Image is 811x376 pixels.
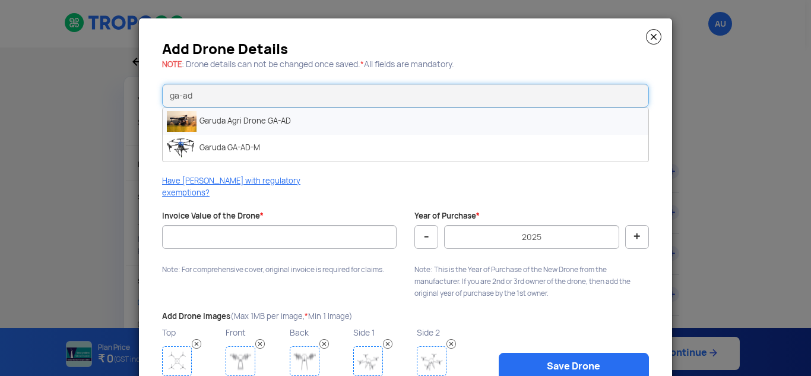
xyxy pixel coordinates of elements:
[167,138,197,159] img: Drone pic
[417,325,477,340] p: Side 2
[414,225,438,249] button: -
[353,346,383,376] img: Drone Image
[646,29,661,45] img: close
[226,325,286,340] p: Front
[625,225,649,249] button: +
[290,346,319,376] img: Drone Image
[414,264,649,299] p: Note: This is the Year of Purchase of the New Drone from the manufacturer. If you are 2nd or 3rd ...
[162,60,649,69] h5: : Drone details can not be changed once saved. All fields are mandatory.
[319,339,329,349] img: Remove Image
[414,211,480,222] label: Year of Purchase
[162,325,223,340] p: Top
[162,175,312,199] p: Have [PERSON_NAME] with regulatory exemptions?
[162,45,649,54] h3: Add Drone Details
[167,111,197,132] img: Drone pic
[226,346,255,376] img: Drone Image
[290,325,350,340] p: Back
[192,339,201,349] img: Remove Image
[417,346,446,376] img: Drone Image
[162,264,397,276] p: Note: For comprehensive cover, original invoice is required for claims.
[162,59,182,69] span: NOTE
[162,346,192,376] img: Drone Image
[163,108,648,135] li: Garuda Agri Drone GA-AD
[230,311,353,321] span: (Max 1MB per image, Min 1 Image)
[162,211,264,222] label: Invoice Value of the Drone
[446,339,456,349] img: Remove Image
[162,84,649,108] input: Drone Model : Search by name or brand, eg DOPO, Dhaksha
[353,325,414,340] p: Side 1
[383,339,392,349] img: Remove Image
[162,311,353,323] label: Add Drone Images
[163,135,648,162] li: Garuda GA-AD-M
[255,339,265,349] img: Remove Image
